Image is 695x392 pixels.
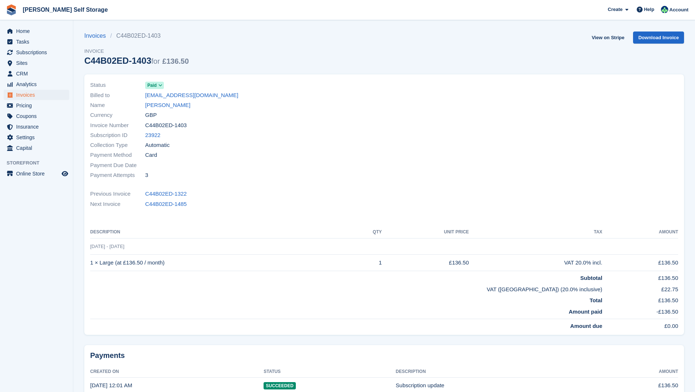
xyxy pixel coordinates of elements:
[644,6,654,13] span: Help
[4,100,69,111] a: menu
[90,190,145,198] span: Previous Invoice
[16,47,60,58] span: Subscriptions
[4,69,69,79] a: menu
[16,90,60,100] span: Invoices
[90,255,350,271] td: 1 × Large (at £136.50 / month)
[60,169,69,178] a: Preview store
[16,122,60,132] span: Insurance
[90,382,132,388] time: 2024-01-26 00:01:49 UTC
[4,79,69,89] a: menu
[669,6,688,14] span: Account
[20,4,111,16] a: [PERSON_NAME] Self Storage
[602,282,678,294] td: £22.75
[90,226,350,238] th: Description
[145,91,238,100] a: [EMAIL_ADDRESS][DOMAIN_NAME]
[16,132,60,143] span: Settings
[151,57,160,65] span: for
[569,308,602,315] strong: Amount paid
[145,81,164,89] a: Paid
[382,255,469,271] td: £136.50
[602,255,678,271] td: £136.50
[145,121,187,130] span: C44B02ED-1403
[84,48,189,55] span: Invoice
[469,259,602,267] div: VAT 20.0% incl.
[16,37,60,47] span: Tasks
[7,159,73,167] span: Storefront
[90,351,678,360] h2: Payments
[4,122,69,132] a: menu
[602,305,678,319] td: -£136.50
[90,91,145,100] span: Billed to
[145,151,157,159] span: Card
[350,255,382,271] td: 1
[90,244,124,249] span: [DATE] - [DATE]
[16,169,60,179] span: Online Store
[90,111,145,119] span: Currency
[16,26,60,36] span: Home
[16,143,60,153] span: Capital
[145,200,187,208] a: C44B02ED-1485
[4,143,69,153] a: menu
[4,132,69,143] a: menu
[145,141,170,149] span: Automatic
[90,200,145,208] span: Next Invoice
[145,171,148,180] span: 3
[16,111,60,121] span: Coupons
[162,57,189,65] span: £136.50
[4,26,69,36] a: menu
[602,293,678,305] td: £136.50
[4,47,69,58] a: menu
[661,6,668,13] img: Dafydd Pritchard
[608,6,622,13] span: Create
[589,297,602,303] strong: Total
[145,190,187,198] a: C44B02ED-1322
[570,323,603,329] strong: Amount due
[84,32,189,40] nav: breadcrumbs
[396,366,596,378] th: Description
[90,161,145,170] span: Payment Due Date
[90,171,145,180] span: Payment Attempts
[469,226,602,238] th: Tax
[84,32,110,40] a: Invoices
[16,79,60,89] span: Analytics
[145,111,157,119] span: GBP
[90,282,602,294] td: VAT ([GEOGRAPHIC_DATA]) (20.0% inclusive)
[264,366,396,378] th: Status
[6,4,17,15] img: stora-icon-8386f47178a22dfd0bd8f6a31ec36ba5ce8667c1dd55bd0f319d3a0aa187defe.svg
[264,382,295,389] span: Succeeded
[90,141,145,149] span: Collection Type
[84,56,189,66] div: C44B02ED-1403
[602,226,678,238] th: Amount
[350,226,382,238] th: QTY
[90,366,264,378] th: Created On
[602,319,678,330] td: £0.00
[602,271,678,282] td: £136.50
[596,366,678,378] th: Amount
[4,169,69,179] a: menu
[90,121,145,130] span: Invoice Number
[589,32,627,44] a: View on Stripe
[90,131,145,140] span: Subscription ID
[16,69,60,79] span: CRM
[145,131,161,140] a: 23922
[633,32,684,44] a: Download Invoice
[580,275,602,281] strong: Subtotal
[4,37,69,47] a: menu
[16,58,60,68] span: Sites
[4,90,69,100] a: menu
[382,226,469,238] th: Unit Price
[90,81,145,89] span: Status
[147,82,157,89] span: Paid
[145,101,190,110] a: [PERSON_NAME]
[90,151,145,159] span: Payment Method
[4,58,69,68] a: menu
[4,111,69,121] a: menu
[90,101,145,110] span: Name
[16,100,60,111] span: Pricing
